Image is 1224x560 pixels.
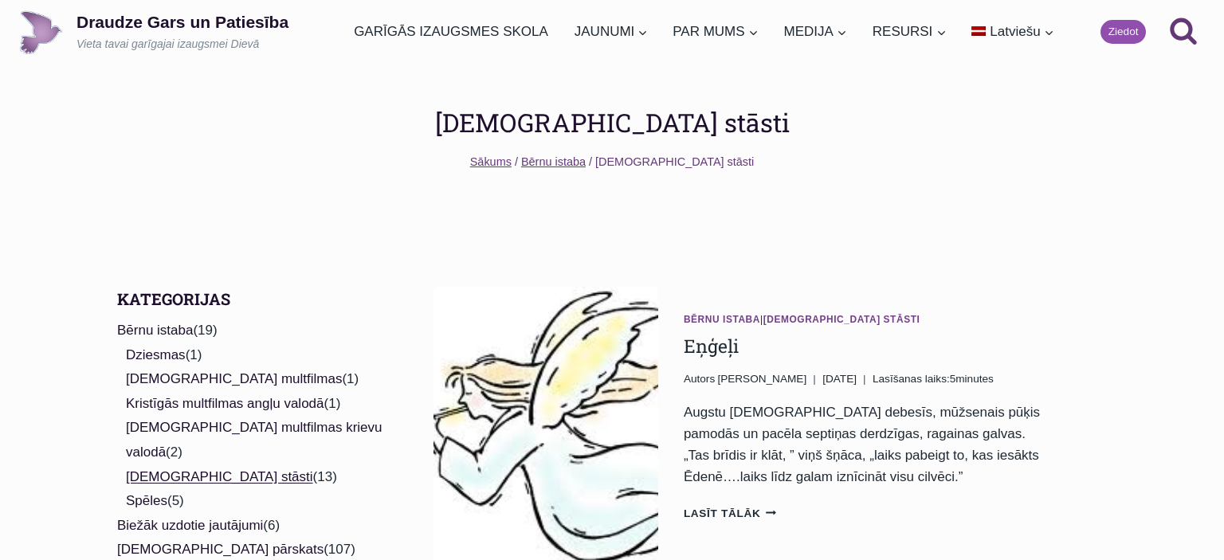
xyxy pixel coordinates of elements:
[521,155,586,168] a: Bērnu istaba
[873,21,947,42] span: RESURSI
[717,373,806,385] span: [PERSON_NAME]
[117,518,263,533] a: Biežāk uzdotie jautājumi
[117,287,386,311] h2: Kategorijas
[76,12,288,32] p: Draudze Gars un Patiesība
[684,507,777,519] a: Lasīt tālāk
[515,155,518,168] span: /
[595,155,754,168] span: [DEMOGRAPHIC_DATA] stāsti
[784,21,847,42] span: MEDIJA
[126,465,386,490] li: (13)
[574,21,648,42] span: JAUNUMI
[684,370,715,388] span: Autors
[19,10,63,54] img: Draudze Gars un Patiesība
[470,155,512,168] a: Sākums
[684,334,739,358] a: Eņģeļi
[470,153,755,171] nav: Breadcrumbs
[126,420,382,460] a: [DEMOGRAPHIC_DATA] multfilmas krievu valodā
[1100,20,1146,44] a: Ziedot
[117,323,193,338] a: Bērnu istaba
[684,314,760,325] a: Bērnu istaba
[19,10,288,54] a: Draudze Gars un PatiesībaVieta tavai garīgajai izaugsmei Dievā
[1162,10,1205,53] button: View Search Form
[117,514,386,538] li: (6)
[763,314,920,325] a: [DEMOGRAPHIC_DATA] stāsti
[673,21,759,42] span: PAR MUMS
[435,104,790,142] h1: [DEMOGRAPHIC_DATA] stāsti
[126,396,324,411] a: Kristīgās multfilmas angļu valodā
[126,493,167,508] a: Spēles
[117,542,324,557] a: [DEMOGRAPHIC_DATA] pārskats
[955,373,994,385] span: minutes
[126,489,386,514] li: (5)
[126,392,386,417] li: (1)
[126,469,313,484] a: [DEMOGRAPHIC_DATA] stāsti
[76,37,288,53] p: Vieta tavai garīgajai izaugsmei Dievā
[126,343,386,368] li: (1)
[873,373,950,385] span: Lasīšanas laiks:
[126,416,386,464] li: (2)
[990,24,1040,39] span: Latviešu
[117,319,386,514] li: (19)
[589,155,592,168] span: /
[126,367,386,392] li: (1)
[822,370,857,388] time: [DATE]
[684,314,920,325] span: |
[684,401,1081,488] p: Augstu [DEMOGRAPHIC_DATA] debesīs, mūžsenais pūķis pamodās un pacēla septiņas derdzīgas, ragainas...
[126,371,342,386] a: [DEMOGRAPHIC_DATA] multfilmas
[873,370,994,388] span: 5
[126,347,186,362] a: Dziesmas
